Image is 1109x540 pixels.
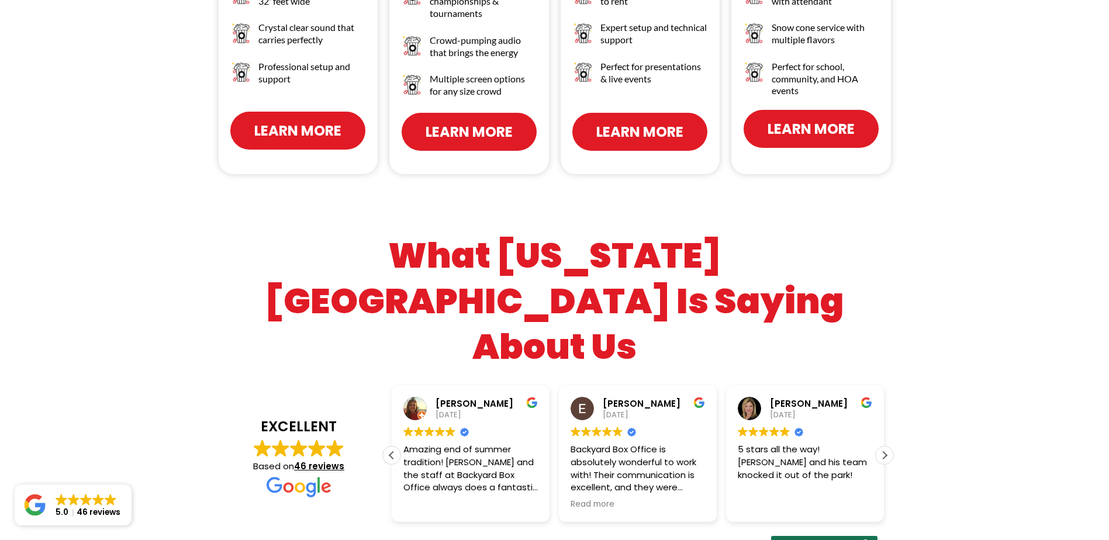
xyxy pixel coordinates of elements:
[290,439,308,457] img: Google
[876,446,893,464] div: Next review
[216,233,894,369] h1: What [US_STATE][GEOGRAPHIC_DATA] Is Saying About Us
[526,397,538,409] img: Google
[267,477,331,497] img: Google
[430,73,537,98] h2: Multiple screen options for any size crowd
[436,410,538,420] div: [DATE]
[780,427,790,437] img: Google
[424,427,434,437] img: Google
[15,484,132,525] a: Close GoogleGoogleGoogleGoogleGoogle 5.046 reviews
[603,397,705,410] div: [PERSON_NAME]
[772,22,879,46] h2: Snow cone service with multiple flavors
[571,443,705,494] div: Backyard Box Office is absolutely wonderful to work with! Their communication is excellent, and t...
[403,397,427,420] img: Megan Holmes profile picture
[581,427,591,437] img: Google
[230,22,253,44] img: Image
[571,427,581,437] img: Google
[272,439,289,457] img: Google
[414,427,424,437] img: Google
[426,122,513,142] span: Learn More
[572,61,595,84] img: Image
[738,427,748,437] img: Google
[759,427,769,437] img: Google
[738,397,761,420] img: Shannon Wilson profile picture
[693,397,705,409] img: Google
[743,61,766,84] img: Image
[571,499,614,510] span: Read more
[571,397,594,420] img: Ethan Haines profile picture
[230,61,253,84] img: Image
[254,120,341,141] span: Learn More
[436,397,538,410] div: [PERSON_NAME]
[227,417,371,437] strong: EXCELLENT
[403,443,538,494] div: Amazing end of summer tradition! [PERSON_NAME] and the staff at Backyard Box Office always does a...
[770,410,872,420] div: [DATE]
[403,427,413,437] img: Google
[430,34,537,59] h2: Crowd-pumping audio that brings the energy
[744,110,879,148] a: Learn More
[600,22,708,46] h2: Expert setup and technical support
[596,122,683,142] span: Learn More
[326,439,344,457] img: Google
[600,61,708,85] h2: Perfect for presentations & live events
[738,443,872,494] div: 5 stars all the way! [PERSON_NAME] and his team knocked it out of the park!
[402,113,537,151] a: Learn More
[258,22,366,46] h2: Crystal clear sound that carries perfectly
[308,439,326,457] img: Google
[743,22,766,44] img: Image
[768,119,855,139] span: Learn More
[294,460,344,472] a: 46 reviews
[445,427,455,437] img: Google
[254,439,271,457] img: Google
[401,73,424,96] img: Image
[592,427,602,437] img: Google
[603,410,705,420] div: [DATE]
[401,34,424,57] img: Image
[435,427,445,437] img: Google
[258,61,366,85] h2: Professional setup and support
[572,22,595,44] img: Image
[383,446,400,464] div: Previous review
[769,427,779,437] img: Google
[770,397,872,410] div: [PERSON_NAME]
[230,112,365,150] a: Learn More
[772,61,879,97] h2: Perfect for school, community, and HOA events
[572,113,707,151] a: Learn More
[748,427,758,437] img: Google
[861,397,872,409] img: Google
[253,460,344,472] span: Based on
[602,427,612,437] img: Google
[613,427,623,437] img: Google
